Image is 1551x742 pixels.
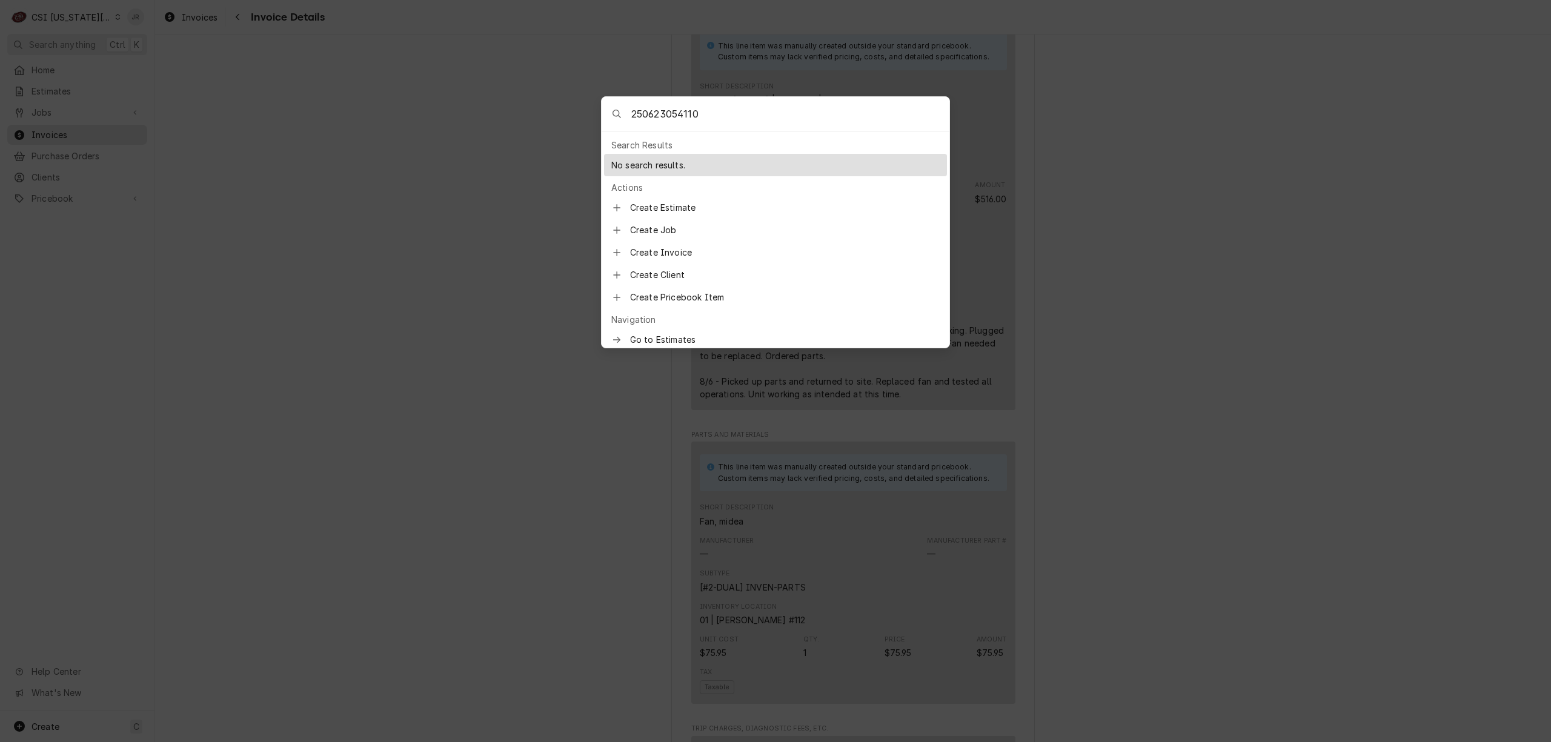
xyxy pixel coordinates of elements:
div: No search results. [604,154,947,176]
span: Create Job [630,224,940,236]
div: Navigation [604,311,947,328]
div: Actions [604,179,947,196]
input: Search anything [631,97,949,131]
span: Create Client [630,268,940,281]
span: Create Invoice [630,246,940,259]
span: Create Estimate [630,201,940,214]
div: Suggestions [604,136,947,463]
span: Create Pricebook Item [630,291,940,303]
div: Search Results [604,136,947,154]
div: Global Command Menu [601,96,950,348]
span: Go to Estimates [630,333,940,346]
